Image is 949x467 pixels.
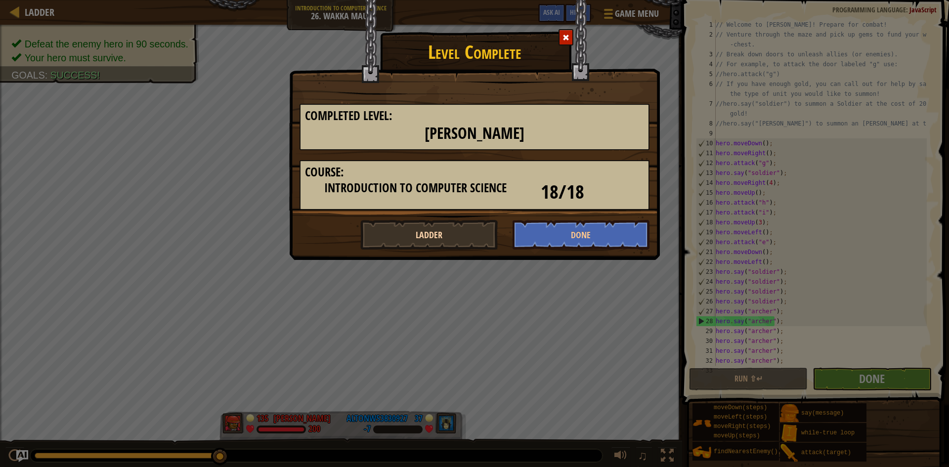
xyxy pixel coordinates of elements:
span: 18/18 [541,178,584,205]
button: Done [513,220,650,250]
h1: Level Complete [290,37,659,62]
h3: Completed Level: [305,109,644,123]
h3: Introduction to Computer Science [305,181,526,195]
h2: [PERSON_NAME] [305,125,644,142]
button: Ladder [360,220,498,250]
h3: Course: [305,166,644,179]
